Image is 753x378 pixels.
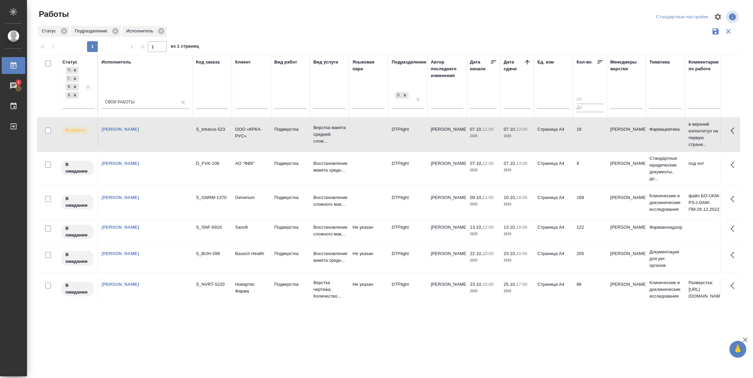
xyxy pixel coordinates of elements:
p: [PERSON_NAME] [610,194,643,201]
p: В ожидании [65,282,89,296]
p: В ожидании [65,195,89,209]
p: 13:00 [516,161,527,166]
td: Страница А4 [534,221,573,244]
p: Фармацевтика [649,126,682,133]
p: [PERSON_NAME] [610,160,643,167]
td: [PERSON_NAME] [427,157,467,180]
p: Статус [42,28,58,34]
div: Подбор [66,67,71,74]
div: Подбор, Готов к работе, В ожидании, В работе [65,66,79,75]
div: Исполнитель назначен, приступать к работе пока рано [61,160,94,176]
div: Менеджеры верстки [610,59,643,72]
td: Страница А4 [534,157,573,180]
p: Новартис Фарма [235,281,268,295]
td: Страница А4 [534,191,573,215]
p: файл БО-UKM-PS-I-ОАМ-ПМ-26.12.2022_ФК... [689,193,721,213]
p: Подверстка [274,224,307,231]
span: 🙏 [732,342,744,356]
div: Языковая пара [353,59,385,72]
p: 10:00 [482,251,494,256]
div: S_BUH-399 [196,250,228,257]
p: АО "ФВК" [235,160,268,167]
p: 2025 [470,201,497,208]
p: 18:00 [516,225,527,230]
span: Настроить таблицу [710,9,726,25]
p: [PERSON_NAME] [610,126,643,133]
button: Здесь прячутся важные кнопки [726,157,743,173]
p: 2025 [504,201,531,208]
p: 13:00 [516,127,527,132]
td: Страница А4 [534,123,573,146]
p: 2025 [470,257,497,264]
p: Верстка макета средней слож... [313,124,346,145]
a: [PERSON_NAME] [102,161,139,166]
p: 2025 [504,288,531,295]
span: из 1 страниц [171,42,199,52]
p: 2025 [504,231,531,237]
div: Дата сдачи [504,59,524,72]
button: Здесь прячутся важные кнопки [726,123,743,139]
td: 9 [573,157,607,180]
div: Исполнитель [102,59,131,66]
td: [PERSON_NAME] [427,221,467,244]
td: Не указан [349,278,388,301]
p: Верстка чертежа. Количество... [313,279,346,300]
p: Восстановление сложного мак... [313,194,346,208]
a: [PERSON_NAME] [102,225,139,230]
div: S_SNF-6916 [196,224,228,231]
p: Подверстка [274,194,307,201]
p: Фармаконадзор [649,224,682,231]
td: DTPlight [388,157,427,180]
p: 12:00 [482,225,494,230]
div: Подразделение [71,26,121,37]
p: Стандартные юридические документы, до... [649,155,682,182]
p: Generium [235,194,268,201]
p: 2025 [470,167,497,174]
div: Подбор, Готов к работе, В ожидании, В работе [65,91,79,100]
p: 13.10, [470,225,482,230]
td: 86 [573,278,607,301]
p: 2025 [504,133,531,140]
p: 25.10, [504,282,516,287]
td: DTPlight [388,247,427,271]
div: Автор последнего изменения [431,59,463,79]
p: 2025 [470,288,497,295]
p: Восстановление макета средн... [313,160,346,174]
p: 11:00 [482,127,494,132]
p: 07.10, [504,127,516,132]
input: От [577,96,604,104]
div: DTPlight [394,91,409,100]
p: Клинические и доклинические исследования [649,279,682,300]
div: Исполнитель назначен, приступать к работе пока рано [61,224,94,240]
a: [PERSON_NAME] [102,251,139,256]
p: Исполнитель [126,28,156,34]
div: Подбор, Готов к работе, В ожидании, В работе [65,75,79,83]
div: S_NVRT-5220 [196,281,228,288]
p: В работе [65,127,85,134]
p: В ожидании [65,161,89,175]
a: [PERSON_NAME] [102,195,139,200]
a: [PERSON_NAME] [102,127,139,132]
span: Работы [37,9,69,20]
p: 2025 [504,257,531,264]
p: Подверстка [274,160,307,167]
p: 07.10, [504,161,516,166]
p: В ожидании [65,251,89,265]
p: [PERSON_NAME] [610,250,643,257]
p: Подверстка [274,126,307,133]
td: [PERSON_NAME] [427,278,467,301]
p: Разверстка: [URL][DOMAIN_NAME].. [689,279,721,300]
div: Исполнитель назначен, приступать к работе пока рано [61,194,94,210]
td: Страница А4 [534,247,573,271]
div: Исполнитель выполняет работу [61,126,94,135]
p: 17:00 [516,282,527,287]
button: Здесь прячутся важные кнопки [726,191,743,207]
p: 23.10, [470,282,482,287]
p: 07.10, [470,161,482,166]
button: Сохранить фильтры [709,25,722,38]
p: 13.10, [504,225,516,230]
span: Посмотреть информацию [726,10,740,23]
td: 205 [573,247,607,271]
div: Готов к работе [66,75,71,82]
td: 16 [573,123,607,146]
